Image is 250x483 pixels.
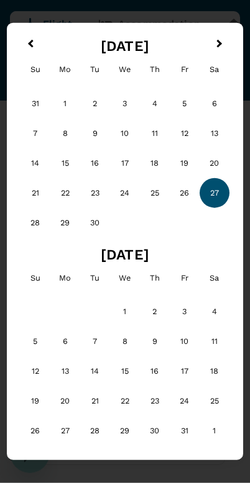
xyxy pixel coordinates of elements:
[21,263,50,293] div: Sunday
[21,89,50,119] div: Choose Sunday, May 31st, 2026
[140,263,170,293] div: Thursday
[50,386,80,416] div: Choose Monday, July 20th, 2026
[80,327,110,356] div: Choose Tuesday, July 7th, 2026
[80,263,110,293] div: Tuesday
[140,55,170,84] div: Thursday
[110,263,140,293] div: Wednesday
[50,89,80,119] div: Choose Monday, June 1st, 2026
[140,178,170,208] div: Choose Thursday, June 25th, 2026
[110,178,140,208] div: Choose Wednesday, June 24th, 2026
[17,246,234,263] h2: [DATE]
[110,356,140,386] div: Choose Wednesday, July 15th, 2026
[110,89,140,119] div: Choose Wednesday, June 3rd, 2026
[80,119,110,148] div: Choose Tuesday, June 9th, 2026
[200,148,229,178] div: Choose Saturday, June 20th, 2026
[140,89,170,119] div: Choose Thursday, June 4th, 2026
[80,416,110,446] div: Choose Tuesday, July 28th, 2026
[200,178,229,208] div: Choose Saturday, June 27th, 2026
[21,178,50,208] div: Choose Sunday, June 21st, 2026
[110,148,140,178] div: Choose Wednesday, June 17th, 2026
[50,119,80,148] div: Choose Monday, June 8th, 2026
[21,119,50,148] div: Choose Sunday, June 7th, 2026
[21,148,50,178] div: Choose Sunday, June 14th, 2026
[110,386,140,416] div: Choose Wednesday, July 22nd, 2026
[80,89,110,119] div: Choose Tuesday, June 2nd, 2026
[170,89,200,119] div: Choose Friday, June 5th, 2026
[170,297,200,327] div: Choose Friday, July 3rd, 2026
[110,327,140,356] div: Choose Wednesday, July 8th, 2026
[170,263,200,293] div: Friday
[200,386,229,416] div: Choose Saturday, July 25th, 2026
[200,356,229,386] div: Choose Saturday, July 18th, 2026
[140,119,170,148] div: Choose Thursday, June 11th, 2026
[21,386,50,416] div: Choose Sunday, July 19th, 2026
[170,416,200,446] div: Choose Friday, July 31st, 2026
[200,327,229,356] div: Choose Saturday, July 11th, 2026
[200,416,229,446] div: Choose Saturday, August 1st, 2026
[170,55,200,84] div: Friday
[200,89,229,119] div: Choose Saturday, June 6th, 2026
[21,55,50,84] div: Sunday
[80,178,110,208] div: Choose Tuesday, June 23rd, 2026
[17,38,234,55] h2: [DATE]
[170,178,200,208] div: Choose Friday, June 26th, 2026
[200,263,229,293] div: Saturday
[140,297,170,327] div: Choose Thursday, July 2nd, 2026
[200,55,229,84] div: Saturday
[50,208,80,238] div: Choose Monday, June 29th, 2026
[80,386,110,416] div: Choose Tuesday, July 21st, 2026
[50,55,80,84] div: Monday
[80,208,110,238] div: Choose Tuesday, June 30th, 2026
[140,356,170,386] div: Choose Thursday, July 16th, 2026
[170,356,200,386] div: Choose Friday, July 17th, 2026
[50,178,80,208] div: Choose Monday, June 22nd, 2026
[19,35,39,55] button: Previous Month
[200,119,229,148] div: Choose Saturday, June 13th, 2026
[80,148,110,178] div: Choose Tuesday, June 16th, 2026
[50,148,80,178] div: Choose Monday, June 15th, 2026
[211,35,231,55] button: Next Month
[170,119,200,148] div: Choose Friday, June 12th, 2026
[21,89,229,238] div: Month June, 2026
[21,416,50,446] div: Choose Sunday, July 26th, 2026
[110,297,140,327] div: Choose Wednesday, July 1st, 2026
[200,297,229,327] div: Choose Saturday, July 4th, 2026
[110,55,140,84] div: Wednesday
[21,356,50,386] div: Choose Sunday, July 12th, 2026
[170,386,200,416] div: Choose Friday, July 24th, 2026
[21,327,50,356] div: Choose Sunday, July 5th, 2026
[50,263,80,293] div: Monday
[170,148,200,178] div: Choose Friday, June 19th, 2026
[140,148,170,178] div: Choose Thursday, June 18th, 2026
[80,55,110,84] div: Tuesday
[21,208,50,238] div: Choose Sunday, June 28th, 2026
[21,297,229,446] div: Month July, 2026
[50,416,80,446] div: Choose Monday, July 27th, 2026
[140,416,170,446] div: Choose Thursday, July 30th, 2026
[80,356,110,386] div: Choose Tuesday, July 14th, 2026
[170,327,200,356] div: Choose Friday, July 10th, 2026
[50,356,80,386] div: Choose Monday, July 13th, 2026
[110,119,140,148] div: Choose Wednesday, June 10th, 2026
[110,416,140,446] div: Choose Wednesday, July 29th, 2026
[50,327,80,356] div: Choose Monday, July 6th, 2026
[140,327,170,356] div: Choose Thursday, July 9th, 2026
[140,386,170,416] div: Choose Thursday, July 23rd, 2026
